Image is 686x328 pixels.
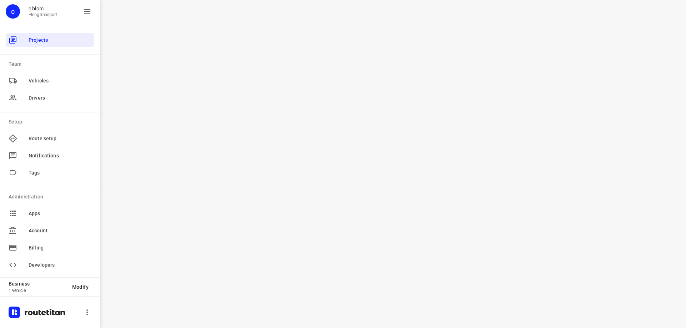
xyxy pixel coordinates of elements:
div: Billing [6,241,94,255]
div: Account [6,223,94,238]
span: Apps [29,210,91,217]
p: 1 vehicle [9,288,66,293]
span: Tags [29,169,91,177]
p: Business [9,281,66,287]
p: c blom [29,6,58,11]
span: Vehicles [29,77,91,85]
span: Billing [29,244,91,252]
span: Account [29,227,91,234]
div: Notifications [6,148,94,163]
div: Route setup [6,131,94,146]
p: Team [9,60,94,68]
button: Modify [66,281,94,293]
div: Projects [6,33,94,47]
div: Apps [6,206,94,221]
span: Developers [29,261,91,269]
div: Tags [6,166,94,180]
p: Administration [9,193,94,201]
span: Notifications [29,152,91,160]
span: Route setup [29,135,91,142]
div: c [6,4,20,19]
div: Drivers [6,91,94,105]
p: Plengtransport [29,12,58,17]
span: Projects [29,36,91,44]
div: Developers [6,258,94,272]
span: Modify [72,284,89,290]
p: Setup [9,118,94,126]
span: Drivers [29,94,91,102]
div: Vehicles [6,74,94,88]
